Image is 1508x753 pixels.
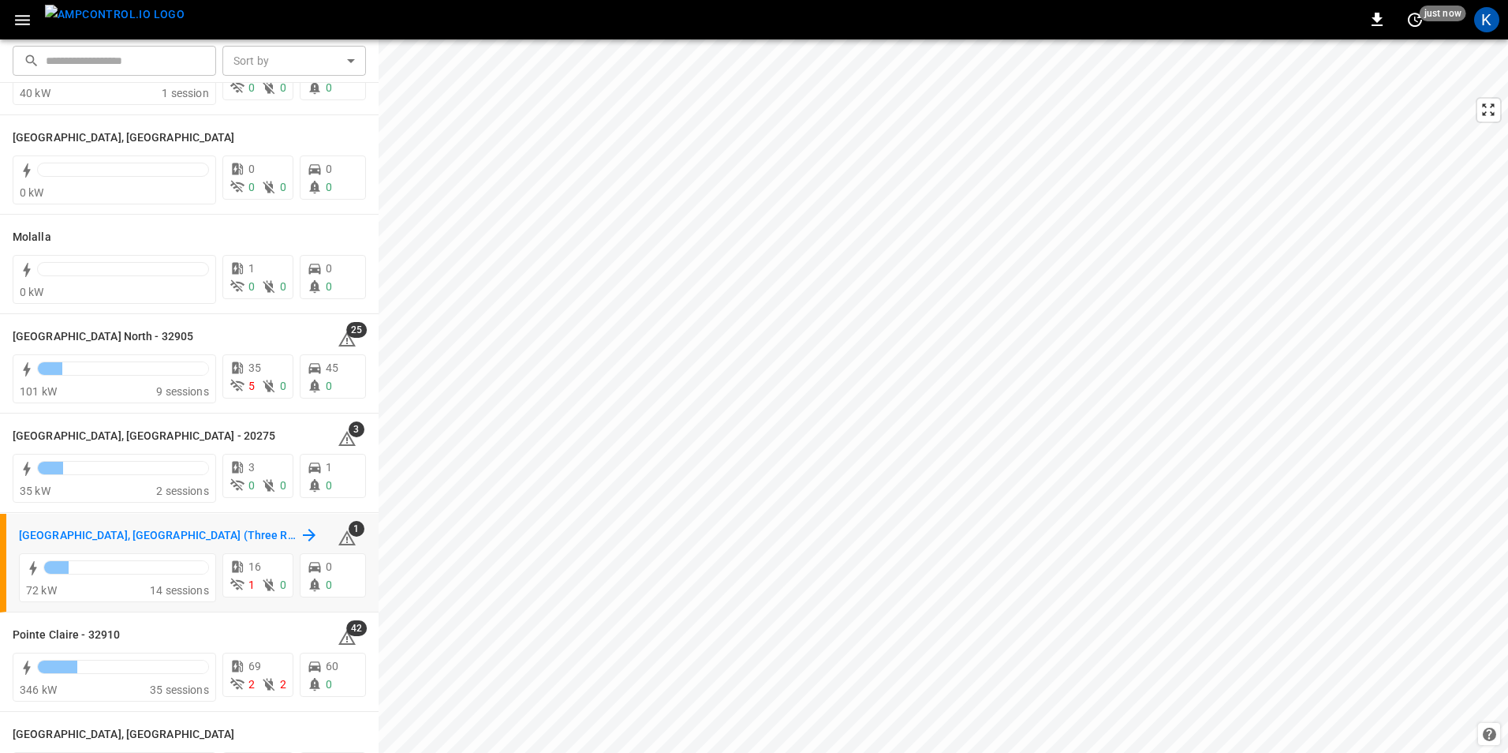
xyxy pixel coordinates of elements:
span: 2 [280,678,286,691]
span: 3 [349,421,364,437]
span: 35 [248,362,261,374]
span: 35 sessions [150,684,209,696]
span: 1 [326,461,332,474]
span: 0 [248,81,255,94]
span: 5 [248,380,255,392]
span: 0 [280,579,286,591]
span: 0 [326,181,332,193]
span: 0 [326,380,332,392]
span: 0 [326,280,332,293]
h6: Parkville, MO - 20275 [13,428,275,445]
span: 60 [326,660,338,672]
h6: Pointe Claire - 32910 [13,627,120,644]
span: 3 [248,461,255,474]
span: 0 [248,280,255,293]
span: 0 [280,280,286,293]
span: 0 [280,380,286,392]
span: 0 [326,163,332,175]
span: 1 [349,521,364,537]
span: 0 [326,579,332,591]
span: 346 kW [20,684,57,696]
span: 0 [326,678,332,691]
div: profile-icon [1474,7,1499,32]
span: just now [1420,6,1466,21]
span: 9 sessions [156,385,209,398]
canvas: Map [379,39,1508,753]
span: 0 [248,479,255,492]
span: 2 sessions [156,485,209,497]
span: 2 [248,678,255,691]
span: 101 kW [20,385,57,398]
h6: Middletown, PA [13,129,235,147]
span: 0 [248,163,255,175]
span: 1 [248,579,255,591]
span: 0 [248,181,255,193]
span: 0 [326,560,332,573]
button: set refresh interval [1402,7,1428,32]
span: 72 kW [26,584,57,597]
span: 0 kW [20,286,44,298]
h6: Providence, RI [13,726,235,744]
span: 1 [248,262,255,275]
span: 14 sessions [150,584,209,597]
span: 0 [326,81,332,94]
span: 0 [280,81,286,94]
span: 0 [280,479,286,492]
h6: Pittsburgh, PA (Three Rivers) [19,527,297,545]
span: 1 session [162,87,208,99]
span: 0 [280,181,286,193]
span: 35 kW [20,485,50,497]
img: ampcontrol.io logo [45,5,185,24]
span: 45 [326,362,338,374]
span: 0 [326,479,332,492]
span: 42 [346,620,367,636]
span: 25 [346,322,367,338]
span: 40 kW [20,87,50,99]
span: 16 [248,560,261,573]
span: 69 [248,660,261,672]
h6: Molalla [13,229,51,246]
span: 0 [326,262,332,275]
span: 0 kW [20,186,44,199]
h6: Montreal North - 32905 [13,328,193,346]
